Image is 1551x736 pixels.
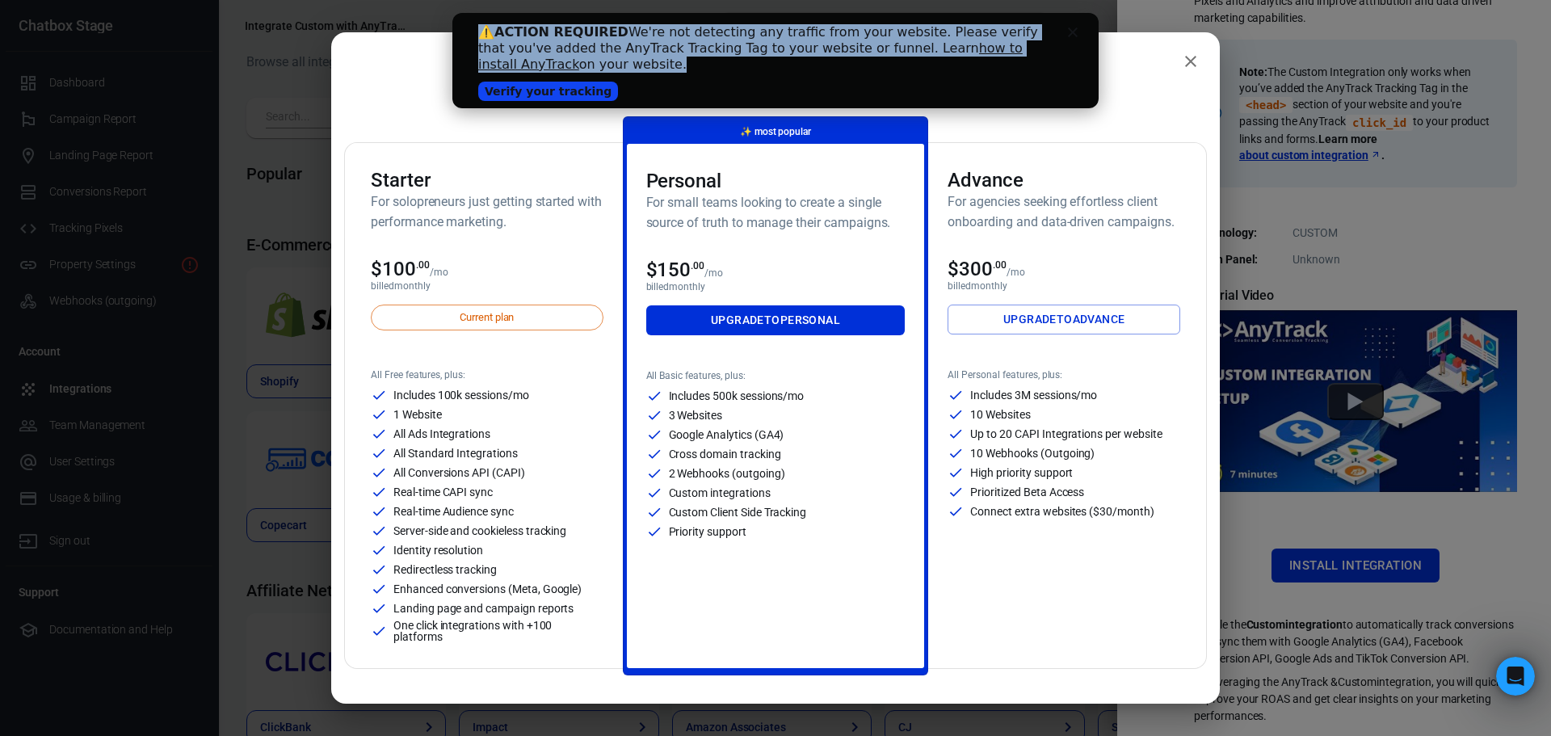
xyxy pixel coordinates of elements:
[669,507,807,518] p: Custom Client Side Tracking
[669,487,771,498] p: Custom integrations
[416,259,430,271] sup: .00
[371,258,430,280] span: $100
[371,280,603,292] p: billed monthly
[393,409,442,420] p: 1 Website
[646,370,906,381] p: All Basic features, plus:
[393,583,582,595] p: Enhanced conversions (Meta, Google)
[669,448,781,460] p: Cross domain tracking
[393,564,497,575] p: Redirectless tracking
[993,259,1007,271] sup: .00
[669,468,785,479] p: 2 Webhooks (outgoing)
[371,369,603,381] p: All Free features, plus:
[669,429,784,440] p: Google Analytics (GA4)
[704,267,723,279] p: /mo
[669,410,723,421] p: 3 Websites
[451,309,523,326] span: Current plan
[616,15,632,24] div: Close
[669,390,805,402] p: Includes 500k sessions/mo
[948,258,1007,280] span: $300
[970,448,1095,459] p: 10 Webhooks (Outgoing)
[430,267,448,278] p: /mo
[393,506,514,517] p: Real-time Audience sync
[669,526,746,537] p: Priority support
[948,169,1180,191] h3: Advance
[393,620,603,642] p: One click integrations with +100 platforms
[646,170,906,192] h3: Personal
[1496,657,1535,696] iframe: Intercom live chat
[740,126,752,137] span: magic
[393,525,566,536] p: Server-side and cookieless tracking
[646,305,906,335] a: UpgradetoPersonal
[371,191,603,232] h6: For solopreneurs just getting started with performance marketing.
[970,409,1030,420] p: 10 Websites
[646,192,906,233] h6: For small teams looking to create a single source of truth to manage their campaigns.
[393,603,574,614] p: Landing page and campaign reports
[393,389,529,401] p: Includes 100k sessions/mo
[970,486,1084,498] p: Prioritized Beta Access
[948,369,1180,381] p: All Personal features, plus:
[371,169,603,191] h3: Starter
[691,260,704,271] sup: .00
[1175,45,1207,78] button: close
[970,467,1073,478] p: High priority support
[948,305,1180,334] a: UpgradetoAdvance
[393,467,525,478] p: All Conversions API (CAPI)
[393,448,518,459] p: All Standard Integrations
[452,13,1099,108] iframe: To enrich screen reader interactions, please activate Accessibility in Grammarly extension settings
[393,486,493,498] p: Real-time CAPI sync
[948,191,1180,232] h6: For agencies seeking effortless client onboarding and data-driven campaigns.
[1007,267,1025,278] p: /mo
[393,428,490,439] p: All Ads Integrations
[970,506,1154,517] p: Connect extra websites ($30/month)
[740,124,811,141] p: most popular
[970,389,1097,401] p: Includes 3M sessions/mo
[948,280,1180,292] p: billed monthly
[393,545,483,556] p: Identity resolution
[646,259,705,281] span: $150
[970,428,1162,439] p: Up to 20 CAPI Integrations per website
[646,281,906,292] p: billed monthly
